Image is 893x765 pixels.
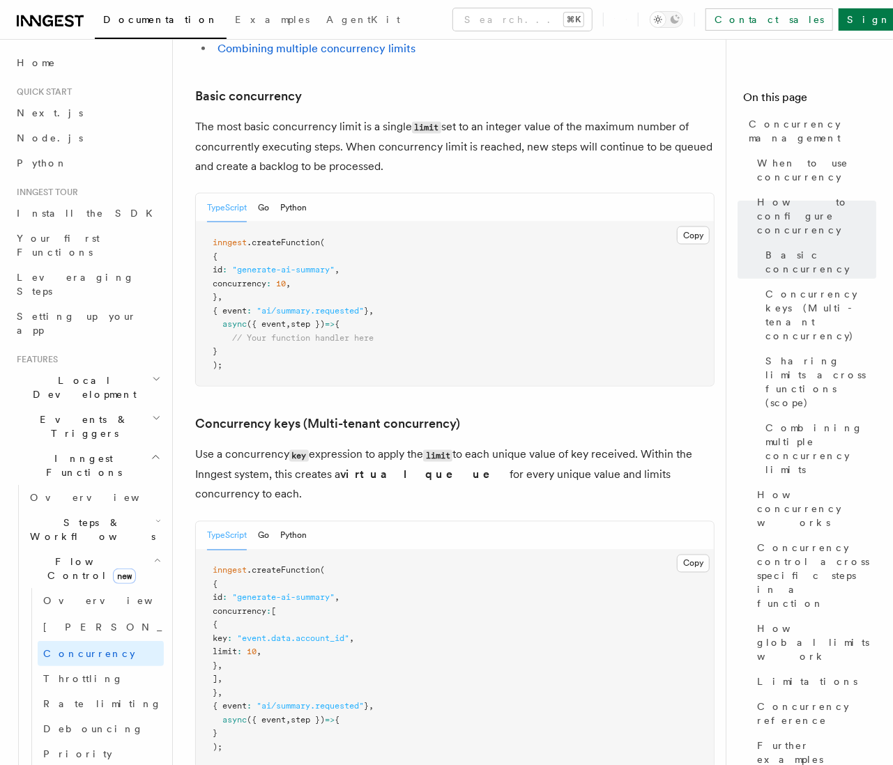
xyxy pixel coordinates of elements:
[280,194,307,222] button: Python
[17,311,137,336] span: Setting up your app
[213,346,217,356] span: }
[11,412,152,440] span: Events & Triggers
[751,150,876,190] a: When to use concurrency
[751,616,876,669] a: How global limits work
[266,607,271,617] span: :
[43,748,112,759] span: Priority
[760,415,876,482] a: Combining multiple concurrency limits
[213,306,247,316] span: { event
[38,641,164,666] a: Concurrency
[247,702,252,711] span: :
[213,674,217,684] span: ]
[320,238,325,247] span: (
[217,674,222,684] span: ,
[213,743,222,752] span: );
[247,306,252,316] span: :
[213,360,222,370] span: );
[195,86,302,106] a: Basic concurrency
[318,4,409,38] a: AgentKit
[257,647,261,657] span: ,
[760,242,876,281] a: Basic concurrency
[369,702,374,711] span: ,
[751,535,876,616] a: Concurrency control across specific steps in a function
[11,407,164,446] button: Events & Triggers
[17,157,68,169] span: Python
[757,621,876,663] span: How global limits work
[11,86,72,98] span: Quick start
[24,549,164,588] button: Flow Controlnew
[11,201,164,226] a: Install the SDK
[213,702,247,711] span: { event
[247,716,286,725] span: ({ event
[291,319,325,329] span: step })
[247,238,320,247] span: .createFunction
[43,595,187,606] span: Overview
[423,450,452,462] code: limit
[213,620,217,630] span: {
[213,634,227,644] span: key
[213,292,217,302] span: }
[11,265,164,304] a: Leveraging Steps
[258,522,269,550] button: Go
[11,354,58,365] span: Features
[17,233,100,258] span: Your first Functions
[266,279,271,288] span: :
[237,634,349,644] span: "event.data.account_id"
[765,287,876,343] span: Concurrency keys (Multi-tenant concurrency)
[213,661,217,671] span: }
[227,634,232,644] span: :
[38,613,164,641] a: [PERSON_NAME]
[213,647,237,657] span: limit
[564,13,583,26] kbd: ⌘K
[751,190,876,242] a: How to configure concurrency
[217,661,222,671] span: ,
[195,117,715,176] p: The most basic concurrency limit is a single set to an integer value of the maximum number of con...
[11,150,164,176] a: Python
[207,194,247,222] button: TypeScript
[222,593,227,603] span: :
[235,14,310,25] span: Examples
[213,265,222,275] span: id
[765,421,876,477] span: Combining multiple concurrency limits
[11,304,164,343] a: Setting up your app
[364,306,369,316] span: }
[286,319,291,329] span: ,
[757,156,876,184] span: When to use concurrency
[760,348,876,415] a: Sharing limits across functions (scope)
[11,451,151,479] span: Inngest Functions
[271,607,276,617] span: [
[677,226,710,245] button: Copy
[217,688,222,698] span: ,
[247,566,320,575] span: .createFunction
[17,132,83,144] span: Node.js
[760,281,876,348] a: Concurrency keys (Multi-tenant concurrency)
[213,566,247,575] span: inngest
[320,566,325,575] span: (
[95,4,227,39] a: Documentation
[24,555,153,582] span: Flow Control
[257,306,364,316] span: "ai/summary.requested"
[38,691,164,716] a: Rate limiting
[340,468,510,481] strong: virtual queue
[412,122,441,134] code: limit
[705,8,833,31] a: Contact sales
[757,488,876,530] span: How concurrency works
[222,319,247,329] span: async
[17,208,161,219] span: Install the SDK
[213,580,217,589] span: {
[743,111,876,150] a: Concurrency management
[17,272,135,297] span: Leveraging Steps
[222,716,247,725] span: async
[213,252,217,261] span: {
[325,716,335,725] span: =>
[237,647,242,657] span: :
[11,373,152,401] span: Local Development
[349,634,354,644] span: ,
[195,415,460,434] a: Concurrency keys (Multi-tenant concurrency)
[757,195,876,237] span: How to configure concurrency
[751,694,876,733] a: Concurrency reference
[326,14,400,25] span: AgentKit
[227,4,318,38] a: Examples
[207,522,247,550] button: TypeScript
[286,279,291,288] span: ,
